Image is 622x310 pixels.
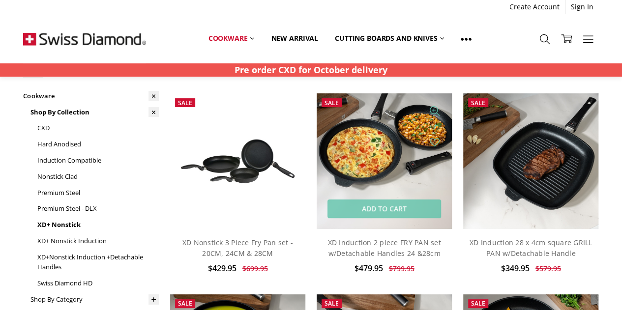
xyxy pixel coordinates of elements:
[178,99,192,107] span: Sale
[37,233,159,249] a: XD+ Nonstick Induction
[471,99,485,107] span: Sale
[355,263,383,274] span: $479.95
[37,169,159,185] a: Nonstick Clad
[501,263,530,274] span: $349.95
[242,264,267,273] span: $699.95
[37,217,159,233] a: XD+ Nonstick
[30,291,159,308] a: Shop By Category
[327,199,441,218] a: Add to Cart
[37,200,159,217] a: Premium Steel - DLX
[263,28,326,49] a: New arrival
[471,299,485,308] span: Sale
[23,14,146,63] img: Free Shipping On Every Order
[37,275,159,291] a: Swiss Diamond HD
[325,99,339,107] span: Sale
[470,238,592,258] a: XD Induction 28 x 4cm square GRILL PAN w/Detachable Handle
[317,93,452,229] img: XD Induction 2 piece FRY PAN set w/Detachable Handles 24 &28cm
[30,104,159,120] a: Shop By Collection
[235,64,387,76] strong: Pre order CXD for October delivery
[328,238,441,258] a: XD Induction 2 piece FRY PAN set w/Detachable Handles 24 &28cm
[389,264,415,273] span: $799.95
[23,88,159,104] a: Cookware
[178,299,192,308] span: Sale
[463,93,599,229] img: XD Induction 28 x 4cm square GRILL PAN w/Detachable Handle
[325,299,339,308] span: Sale
[207,263,236,274] span: $429.95
[170,93,306,229] a: XD Nonstick 3 Piece Fry Pan set - 20CM, 24CM & 28CM
[37,152,159,169] a: Induction Compatible
[170,127,306,195] img: XD Nonstick 3 Piece Fry Pan set - 20CM, 24CM & 28CM
[37,136,159,152] a: Hard Anodised
[37,249,159,276] a: XD+Nonstick Induction +Detachable Handles
[326,28,453,49] a: Cutting boards and knives
[452,28,480,50] a: Show All
[200,28,263,49] a: Cookware
[535,264,561,273] span: $579.95
[37,185,159,201] a: Premium Steel
[182,238,293,258] a: XD Nonstick 3 Piece Fry Pan set - 20CM, 24CM & 28CM
[37,120,159,136] a: CXD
